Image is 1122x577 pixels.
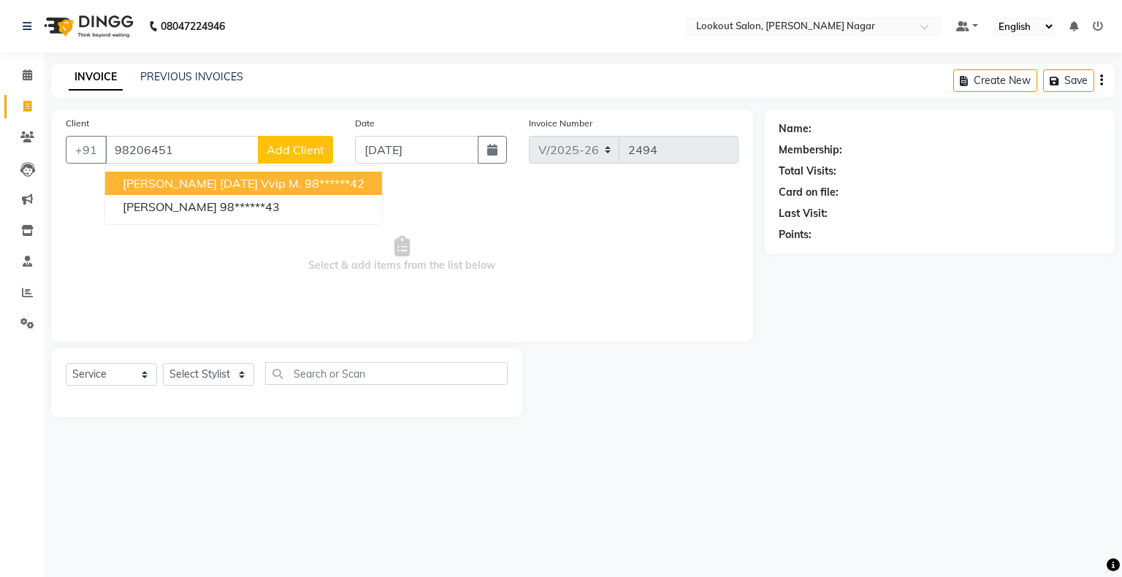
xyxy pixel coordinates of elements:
b: 08047224946 [161,6,225,47]
span: [PERSON_NAME] [DATE] vvip m. [123,176,302,191]
label: Invoice Number [529,117,592,130]
div: Total Visits: [779,164,836,179]
div: Points: [779,227,812,242]
div: Membership: [779,142,842,158]
label: Date [355,117,375,130]
div: Last Visit: [779,206,828,221]
span: Select & add items from the list below [66,181,739,327]
input: Search or Scan [265,362,508,385]
input: Search by Name/Mobile/Email/Code [105,136,259,164]
a: PREVIOUS INVOICES [140,70,243,83]
label: Client [66,117,89,130]
div: Name: [779,121,812,137]
img: logo [37,6,137,47]
span: [PERSON_NAME] [123,199,217,214]
button: +91 [66,136,107,164]
a: INVOICE [69,64,123,91]
button: Save [1043,69,1094,92]
button: Add Client [258,136,333,164]
button: Create New [953,69,1037,92]
div: Card on file: [779,185,839,200]
span: Add Client [267,142,324,157]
